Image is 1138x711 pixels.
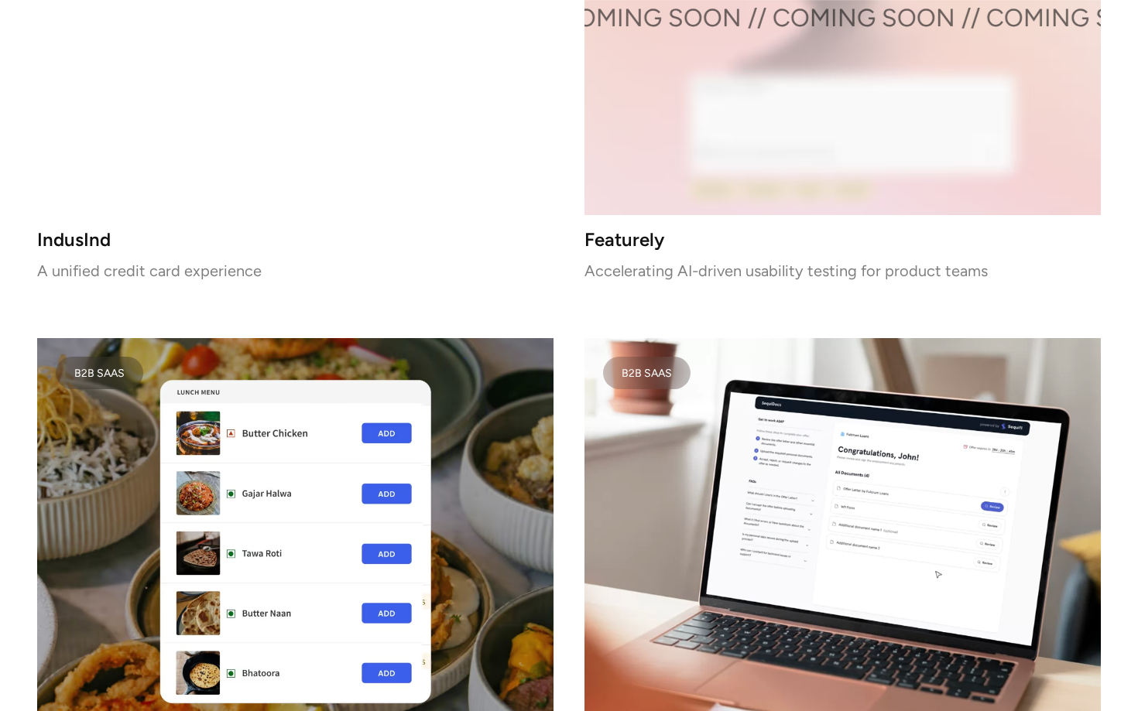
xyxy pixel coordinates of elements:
h3: IndusInd [37,234,554,247]
div: B2B SAAS [74,369,125,377]
div: B2B SaaS [622,369,672,377]
p: A unified credit card experience [37,265,554,276]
